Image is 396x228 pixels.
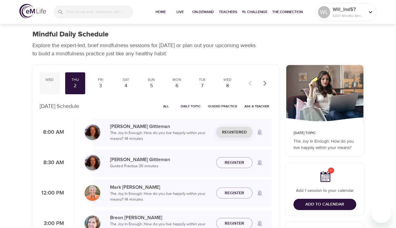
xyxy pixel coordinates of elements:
[216,157,253,168] button: Register
[294,188,356,194] p: Add 1 session to your calendar
[19,4,46,18] img: logo
[144,77,159,82] div: Sun
[318,6,330,18] div: WL
[294,199,356,210] button: Add to Calendar
[66,5,133,19] input: Find programs, teachers, etc...
[119,77,134,82] div: Sat
[119,82,134,89] div: 4
[40,102,79,110] p: [DATE] Schedule
[110,184,211,191] p: Mark [PERSON_NAME]
[169,82,184,89] div: 6
[40,159,64,167] p: 8:30 AM
[372,204,391,223] iframe: Button to launch messaging window
[244,103,269,109] span: Ask a Teacher
[333,13,365,19] p: 5337 Mindful Minutes
[220,77,235,82] div: Wed
[242,102,272,111] button: Ask a Teacher
[153,9,168,15] span: Home
[85,155,100,171] img: Cindy2%20031422%20blue%20filter%20hi-res.jpg
[225,159,244,167] span: Register
[294,138,356,151] p: The Joy In Enough: How do you live happily within your means?
[110,163,211,169] p: Guided Practice · 30 minutes
[68,82,83,89] div: 2
[216,127,253,138] button: Registered
[195,77,210,82] div: Tue
[32,41,260,58] p: Explore the expert-led, brief mindfulness sessions for [DATE] or plan out your upcoming weeks to ...
[110,123,211,130] p: [PERSON_NAME] Gittleman
[159,103,173,109] span: All
[42,77,57,82] div: Wed
[328,168,334,174] span: 1
[110,191,211,203] p: The Joy In Enough: How do you live happily within your means? · 14 minutes
[169,77,184,82] div: Mon
[253,186,267,200] span: Remind me when a class goes live every Thursday at 12:00 PM
[110,214,211,221] p: Breon [PERSON_NAME]
[68,77,83,82] div: Thu
[222,129,247,136] span: Registered
[216,188,253,199] button: Register
[93,82,108,89] div: 3
[40,189,64,197] p: 12:00 PM
[272,9,303,15] span: The Connection
[32,30,109,39] h1: Mindful Daily Schedule
[225,220,244,227] span: Register
[333,6,365,13] p: Will_Ind57
[40,128,64,136] p: 8:00 AM
[85,124,100,140] img: Cindy2%20031422%20blue%20filter%20hi-res.jpg
[110,130,211,142] p: The Joy In Enough: How do you live happily within your means? · 14 minutes
[206,102,240,111] button: Guided Practice
[144,82,159,89] div: 5
[178,102,203,111] button: Daily Topic
[242,9,267,15] span: 1% Challenge
[253,155,267,170] span: Remind me when a class goes live every Thursday at 8:30 AM
[42,82,57,89] div: 1
[195,82,210,89] div: 7
[208,103,237,109] span: Guided Practice
[93,77,108,82] div: Fri
[219,9,237,15] span: Teachers
[294,130,356,136] p: [DATE] Topic
[40,219,64,228] p: 3:00 PM
[220,82,235,89] div: 8
[306,201,344,208] span: Add to Calendar
[110,156,211,163] p: [PERSON_NAME] Gittleman
[173,9,187,15] span: Live
[156,102,176,111] button: All
[225,189,244,197] span: Register
[181,103,201,109] span: Daily Topic
[85,185,100,201] img: Mark_Pirtle-min.jpg
[192,9,214,15] span: On-Demand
